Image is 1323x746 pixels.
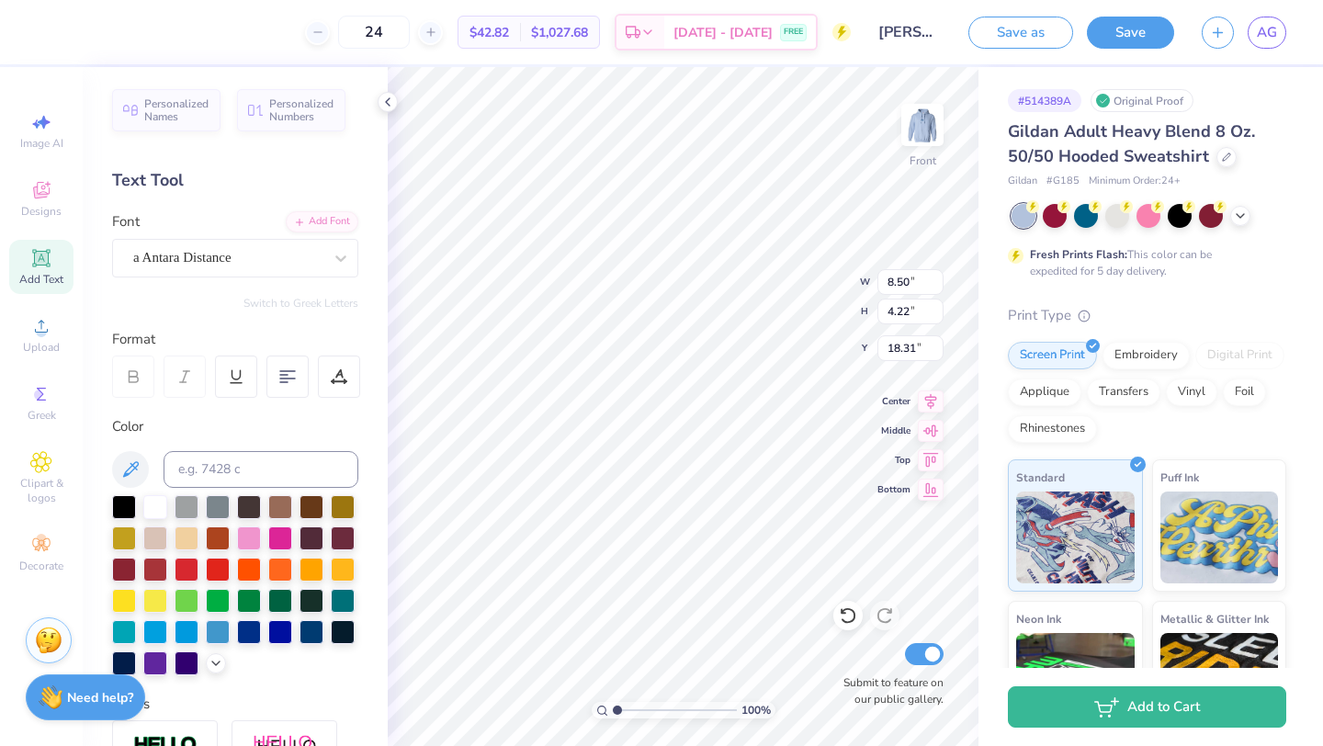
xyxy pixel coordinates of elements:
[1195,342,1284,369] div: Digital Print
[531,23,588,42] span: $1,027.68
[1223,379,1266,406] div: Foil
[19,559,63,573] span: Decorate
[1046,174,1080,189] span: # G185
[286,211,358,232] div: Add Font
[833,674,944,707] label: Submit to feature on our public gallery.
[243,296,358,311] button: Switch to Greek Letters
[865,14,955,51] input: Untitled Design
[1160,468,1199,487] span: Puff Ink
[1248,17,1286,49] a: AG
[1089,174,1181,189] span: Minimum Order: 24 +
[1008,415,1097,443] div: Rhinestones
[910,153,936,169] div: Front
[877,483,910,496] span: Bottom
[1030,247,1127,262] strong: Fresh Prints Flash:
[112,211,140,232] label: Font
[877,395,910,408] span: Center
[1016,468,1065,487] span: Standard
[112,416,358,437] div: Color
[269,97,334,123] span: Personalized Numbers
[1091,89,1193,112] div: Original Proof
[23,340,60,355] span: Upload
[338,16,410,49] input: – –
[1160,633,1279,725] img: Metallic & Glitter Ink
[112,329,360,350] div: Format
[1030,246,1256,279] div: This color can be expedited for 5 day delivery.
[1008,342,1097,369] div: Screen Print
[67,689,133,706] strong: Need help?
[469,23,509,42] span: $42.82
[877,454,910,467] span: Top
[19,272,63,287] span: Add Text
[968,17,1073,49] button: Save as
[112,694,358,715] div: Styles
[1008,379,1081,406] div: Applique
[784,26,803,39] span: FREE
[1016,609,1061,628] span: Neon Ink
[28,408,56,423] span: Greek
[1087,379,1160,406] div: Transfers
[112,168,358,193] div: Text Tool
[1008,174,1037,189] span: Gildan
[1166,379,1217,406] div: Vinyl
[1102,342,1190,369] div: Embroidery
[1257,22,1277,43] span: AG
[877,424,910,437] span: Middle
[1008,120,1255,167] span: Gildan Adult Heavy Blend 8 Oz. 50/50 Hooded Sweatshirt
[1016,633,1135,725] img: Neon Ink
[21,204,62,219] span: Designs
[144,97,209,123] span: Personalized Names
[1160,492,1279,583] img: Puff Ink
[673,23,773,42] span: [DATE] - [DATE]
[1087,17,1174,49] button: Save
[20,136,63,151] span: Image AI
[741,702,771,718] span: 100 %
[9,476,73,505] span: Clipart & logos
[1008,305,1286,326] div: Print Type
[1008,686,1286,728] button: Add to Cart
[1160,609,1269,628] span: Metallic & Glitter Ink
[1008,89,1081,112] div: # 514389A
[1016,492,1135,583] img: Standard
[904,107,941,143] img: Front
[164,451,358,488] input: e.g. 7428 c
